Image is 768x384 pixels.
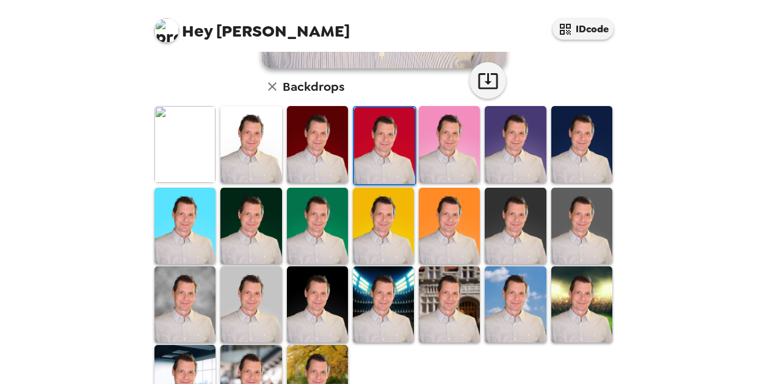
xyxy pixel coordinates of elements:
span: Hey [182,20,212,42]
button: IDcode [552,18,614,40]
h6: Backdrops [283,77,344,96]
img: profile pic [154,18,179,43]
img: Original [154,106,216,182]
span: [PERSON_NAME] [154,12,350,40]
